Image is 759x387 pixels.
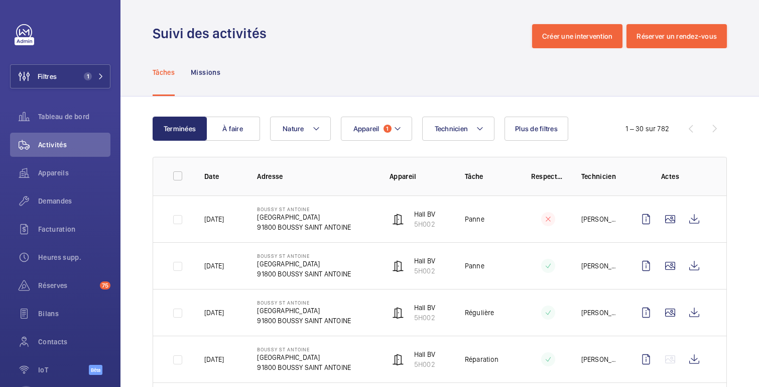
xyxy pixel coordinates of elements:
[392,307,404,319] img: automatic_door.svg
[87,73,89,80] font: 1
[392,213,404,225] img: automatic_door.svg
[422,117,495,141] button: Technicien
[435,125,468,133] font: Technicien
[257,353,320,361] font: [GEOGRAPHIC_DATA]
[515,125,558,133] font: Plus de filtres
[504,117,568,141] button: Plus de filtres
[283,125,304,133] font: Nature
[532,24,623,48] button: Créer une intervention
[661,172,679,180] font: Actes
[257,260,320,268] font: [GEOGRAPHIC_DATA]
[204,309,224,317] font: [DATE]
[392,353,404,365] img: automatic_door.svg
[38,169,69,177] font: Appareils
[414,314,435,322] font: 5H002
[341,117,412,141] button: Appareil1
[191,68,220,76] font: Missions
[465,172,483,180] font: Tâche
[257,270,351,278] font: 91800 BOUSSY SAINT ANTOINE
[38,310,59,318] font: Bilans
[465,309,494,317] font: Régulière
[581,172,616,180] font: Technicien
[637,32,717,40] font: Réserver un rendez-vous
[153,25,267,42] font: Suivi des activités
[38,72,57,80] font: Filtres
[392,260,404,272] img: automatic_door.svg
[91,367,100,373] font: Bêta
[465,262,484,270] font: Panne
[153,68,175,76] font: Tâches
[102,282,108,289] font: 75
[10,64,110,88] button: Filtres1
[204,215,224,223] font: [DATE]
[164,125,196,133] font: Terminées
[204,355,224,363] font: [DATE]
[390,172,417,180] font: Appareil
[257,346,310,352] font: BOUSSY ST ANTOINE
[257,206,310,212] font: BOUSSY ST ANTOINE
[153,117,207,141] button: Terminées
[542,32,613,40] font: Créer une intervention
[414,257,435,265] font: Hall BV
[626,24,727,48] button: Réserver un rendez-vous
[38,338,68,346] font: Contacts
[414,304,435,312] font: Hall BV
[625,125,669,133] font: 1 – 30 sur 782
[257,253,310,259] font: BOUSSY ST ANTOINE
[581,215,631,223] font: [PERSON_NAME]
[581,262,631,270] font: [PERSON_NAME]
[353,125,379,133] font: Appareil
[257,363,351,371] font: 91800 BOUSSY SAINT ANTOINE
[206,117,260,141] button: À faire
[257,172,283,180] font: Adresse
[38,225,76,233] font: Facturation
[270,117,331,141] button: Nature
[204,262,224,270] font: [DATE]
[257,300,310,306] font: BOUSSY ST ANTOINE
[257,317,351,325] font: 91800 BOUSSY SAINT ANTOINE
[414,220,435,228] font: 5H002
[414,267,435,275] font: 5H002
[257,307,320,315] font: [GEOGRAPHIC_DATA]
[38,366,48,374] font: IoT
[531,172,589,180] font: Respecter le délai
[38,197,72,205] font: Demandes
[38,113,89,121] font: Tableau de bord
[465,215,484,223] font: Panne
[465,355,499,363] font: Réparation
[414,350,435,358] font: Hall BV
[257,213,320,221] font: [GEOGRAPHIC_DATA]
[581,309,631,317] font: [PERSON_NAME]
[257,223,351,231] font: 91800 BOUSSY SAINT ANTOINE
[581,355,631,363] font: [PERSON_NAME]
[414,360,435,368] font: 5H002
[38,253,81,261] font: Heures supp.
[386,125,389,132] font: 1
[38,141,67,149] font: Activités
[222,125,243,133] font: À faire
[204,172,219,180] font: Date
[38,281,68,289] font: Réserves
[414,210,435,218] font: Hall BV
